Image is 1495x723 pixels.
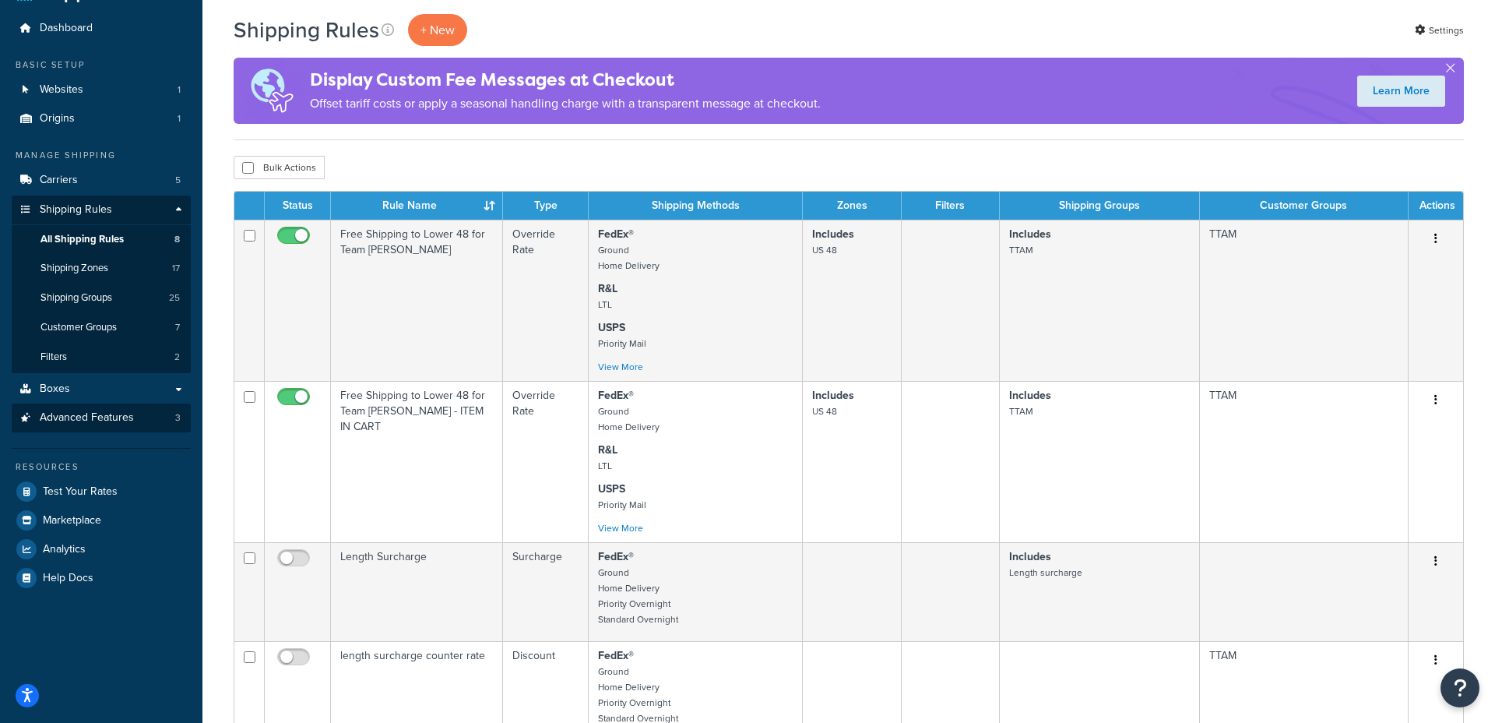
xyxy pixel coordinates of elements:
small: Ground Home Delivery Priority Overnight Standard Overnight [598,566,678,626]
td: Free Shipping to Lower 48 for Team [PERSON_NAME] [331,220,503,381]
button: Open Resource Center [1440,668,1479,707]
strong: Includes [812,226,854,242]
span: 1 [178,83,181,97]
a: Carriers 5 [12,166,191,195]
a: Test Your Rates [12,478,191,506]
th: Zones [803,192,902,220]
span: Test Your Rates [43,485,118,499]
a: Settings [1415,19,1464,41]
span: Customer Groups [40,321,117,334]
th: Shipping Methods [589,192,803,220]
li: Websites [12,76,191,104]
li: Shipping Zones [12,254,191,283]
li: Advanced Features [12,404,191,432]
small: US 48 [812,243,837,257]
span: Marketplace [43,514,101,527]
span: Analytics [43,543,86,556]
small: Ground Home Delivery [598,404,660,434]
th: Rule Name : activate to sort column ascending [331,192,503,220]
th: Customer Groups [1200,192,1409,220]
span: Advanced Features [40,411,134,425]
td: TTAM [1200,220,1409,381]
small: TTAM [1009,243,1033,257]
a: Help Docs [12,564,191,592]
td: Override Rate [503,220,589,381]
small: TTAM [1009,404,1033,418]
a: Shipping Zones 17 [12,254,191,283]
li: Shipping Rules [12,196,191,373]
a: Learn More [1357,76,1445,107]
small: Length surcharge [1009,566,1082,580]
span: Websites [40,83,83,97]
div: Manage Shipping [12,149,191,162]
p: Offset tariff costs or apply a seasonal handling charge with a transparent message at checkout. [310,93,821,115]
th: Actions [1409,192,1463,220]
h1: Shipping Rules [234,15,379,45]
td: Surcharge [503,542,589,641]
span: Dashboard [40,22,93,35]
td: TTAM [1200,381,1409,542]
strong: R&L [598,280,617,297]
div: Basic Setup [12,58,191,72]
span: Shipping Groups [40,291,112,305]
a: View More [598,521,643,535]
span: Shipping Zones [40,262,108,275]
span: 25 [169,291,180,305]
li: Customer Groups [12,313,191,342]
a: All Shipping Rules 8 [12,225,191,254]
a: Analytics [12,535,191,563]
span: 5 [175,174,181,187]
th: Filters [902,192,1000,220]
p: + New [408,14,467,46]
li: Filters [12,343,191,372]
span: Shipping Rules [40,203,112,217]
h4: Display Custom Fee Messages at Checkout [310,67,821,93]
span: Boxes [40,383,70,396]
a: Customer Groups 7 [12,313,191,342]
a: Dashboard [12,14,191,43]
small: Priority Mail [598,337,646,351]
small: Priority Mail [598,498,646,512]
strong: USPS [598,319,625,336]
strong: Includes [1009,387,1051,404]
th: Status [265,192,331,220]
li: All Shipping Rules [12,225,191,254]
th: Shipping Groups [1000,192,1200,220]
a: Advanced Features 3 [12,404,191,432]
a: Marketplace [12,506,191,534]
th: Type [503,192,589,220]
span: 3 [175,411,181,425]
small: US 48 [812,404,837,418]
strong: FedEx® [598,548,634,565]
strong: R&L [598,442,617,458]
button: Bulk Actions [234,156,325,179]
small: Ground Home Delivery [598,243,660,273]
small: LTL [598,298,612,312]
strong: FedEx® [598,647,634,664]
li: Carriers [12,166,191,195]
strong: Includes [1009,548,1051,565]
strong: Includes [1009,226,1051,242]
span: Origins [40,112,75,125]
td: Free Shipping to Lower 48 for Team [PERSON_NAME] - ITEM IN CART [331,381,503,542]
img: duties-banner-06bc72dcb5fe05cb3f9472aba00be2ae8eb53ab6f0d8bb03d382ba314ac3c341.png [234,58,310,124]
span: 8 [174,233,180,246]
strong: FedEx® [598,387,634,404]
a: Filters 2 [12,343,191,372]
span: 17 [172,262,180,275]
strong: USPS [598,481,625,497]
a: Websites 1 [12,76,191,104]
span: 7 [175,321,180,334]
span: Help Docs [43,572,93,585]
a: Boxes [12,375,191,404]
small: LTL [598,459,612,473]
span: 1 [178,112,181,125]
strong: Includes [812,387,854,404]
span: 2 [174,351,180,364]
a: Shipping Groups 25 [12,284,191,312]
